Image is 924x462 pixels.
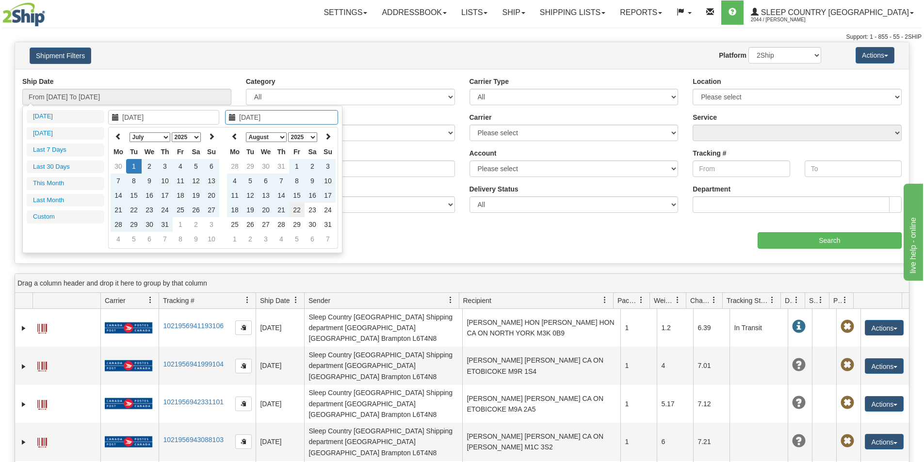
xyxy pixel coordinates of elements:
[126,159,142,174] td: 1
[841,358,854,372] span: Pickup Not Assigned
[288,292,304,308] a: Ship Date filter column settings
[792,434,806,448] span: Unknown
[454,0,495,25] a: Lists
[243,232,258,246] td: 2
[188,217,204,232] td: 2
[142,188,157,203] td: 16
[204,203,219,217] td: 27
[142,232,157,246] td: 6
[841,434,854,448] span: Pickup Not Assigned
[305,203,320,217] td: 23
[163,360,224,368] a: 1021956941999104
[204,144,219,159] th: Su
[274,174,289,188] td: 7
[258,159,274,174] td: 30
[111,174,126,188] td: 7
[669,292,686,308] a: Weight filter column settings
[19,437,29,447] a: Expand
[163,398,224,406] a: 1021956942331101
[693,184,730,194] label: Department
[37,319,47,335] a: Label
[157,159,173,174] td: 3
[19,362,29,371] a: Expand
[111,203,126,217] td: 21
[597,292,613,308] a: Recipient filter column settings
[693,160,790,177] input: From
[111,217,126,232] td: 28
[865,396,904,412] button: Actions
[792,358,806,372] span: Unknown
[470,148,497,158] label: Account
[227,159,243,174] td: 28
[142,144,157,159] th: We
[227,174,243,188] td: 4
[727,296,769,305] span: Tracking Status
[173,174,188,188] td: 11
[620,385,657,423] td: 1
[7,6,90,17] div: live help - online
[173,203,188,217] td: 25
[320,203,336,217] td: 24
[320,232,336,246] td: 7
[163,436,224,444] a: 1021956943088103
[157,217,173,232] td: 31
[657,309,693,347] td: 1.2
[274,188,289,203] td: 14
[620,347,657,384] td: 1
[173,232,188,246] td: 8
[693,148,726,158] label: Tracking #
[105,436,152,448] img: 20 - Canada Post
[126,217,142,232] td: 29
[316,0,374,25] a: Settings
[841,396,854,410] span: Pickup Not Assigned
[693,347,729,384] td: 7.01
[37,396,47,411] a: Label
[258,232,274,246] td: 3
[764,292,780,308] a: Tracking Status filter column settings
[227,217,243,232] td: 25
[320,188,336,203] td: 17
[865,434,904,449] button: Actions
[792,320,806,334] span: In Transit
[188,144,204,159] th: Sa
[256,385,304,423] td: [DATE]
[533,0,613,25] a: Shipping lists
[204,217,219,232] td: 3
[470,112,492,122] label: Carrier
[462,423,620,461] td: [PERSON_NAME] [PERSON_NAME] CA ON [PERSON_NAME] M1C 3S2
[126,188,142,203] td: 15
[693,309,729,347] td: 6.39
[620,423,657,461] td: 1
[274,144,289,159] th: Th
[495,0,532,25] a: Ship
[37,357,47,373] a: Label
[204,188,219,203] td: 20
[19,323,29,333] a: Expand
[289,232,305,246] td: 5
[865,358,904,374] button: Actions
[289,217,305,232] td: 29
[320,159,336,174] td: 3
[163,296,195,305] span: Tracking #
[27,160,104,174] li: Last 30 Days
[289,174,305,188] td: 8
[470,77,509,86] label: Carrier Type
[258,188,274,203] td: 13
[126,174,142,188] td: 8
[27,110,104,123] li: [DATE]
[111,188,126,203] td: 14
[256,423,304,461] td: [DATE]
[260,296,290,305] span: Ship Date
[693,385,729,423] td: 7.12
[693,423,729,461] td: 7.21
[320,144,336,159] th: Su
[706,292,722,308] a: Charge filter column settings
[256,347,304,384] td: [DATE]
[163,322,224,330] a: 1021956941193106
[142,174,157,188] td: 9
[308,296,330,305] span: Sender
[617,296,638,305] span: Packages
[289,203,305,217] td: 22
[274,217,289,232] td: 28
[613,0,669,25] a: Reports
